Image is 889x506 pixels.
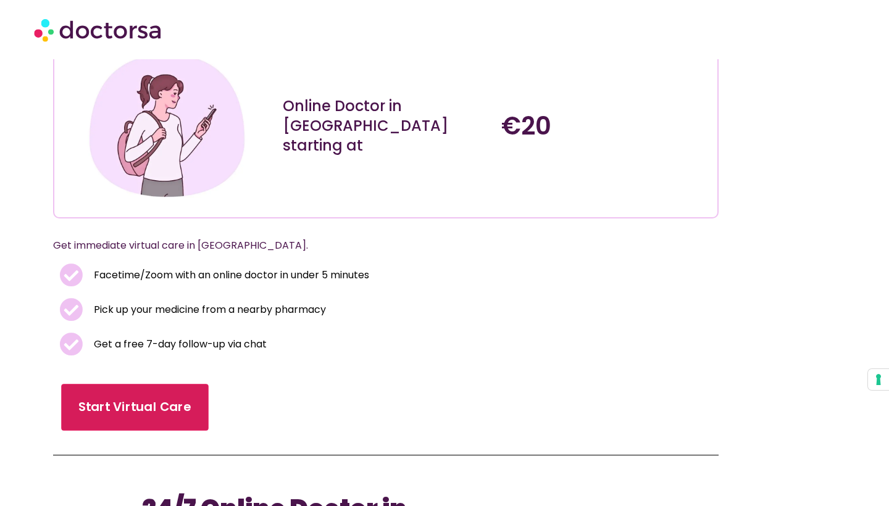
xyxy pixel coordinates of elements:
[91,267,369,284] span: Facetime/Zoom with an online doctor in under 5 minutes
[91,301,326,318] span: Pick up your medicine from a nearby pharmacy
[868,369,889,390] button: Your consent preferences for tracking technologies
[79,399,192,417] span: Start Virtual Care
[501,111,707,141] h4: €20
[283,96,489,156] div: Online Doctor in [GEOGRAPHIC_DATA] starting at
[53,237,688,254] p: Get immediate virtual care in [GEOGRAPHIC_DATA].
[91,336,267,353] span: Get a free 7-day follow-up via chat
[85,43,250,209] img: Illustration depicting a young woman in a casual outfit, engaged with her smartphone. She has a p...
[62,384,209,431] a: Start Virtual Care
